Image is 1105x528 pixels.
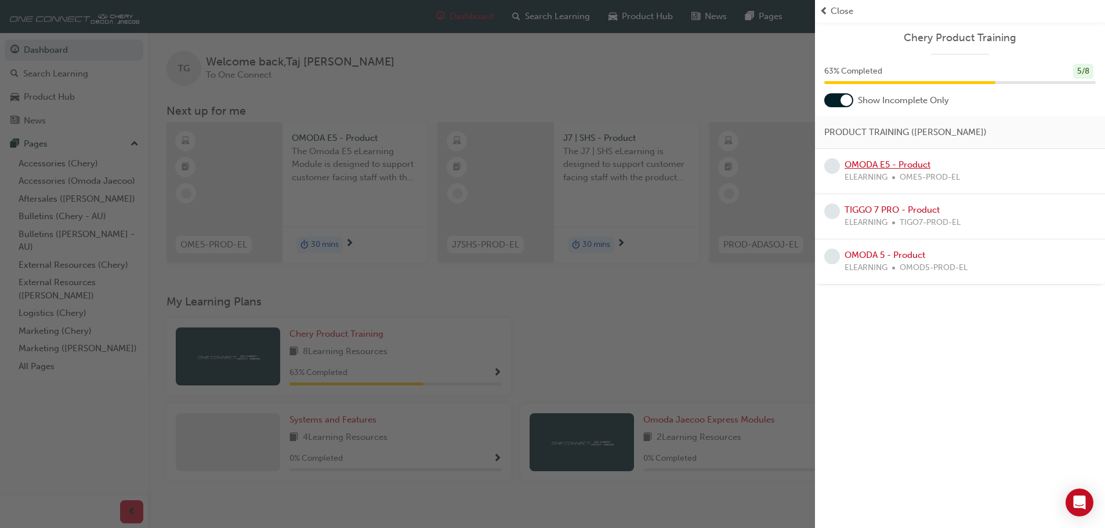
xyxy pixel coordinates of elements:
[824,31,1096,45] a: Chery Product Training
[820,5,1100,18] button: prev-iconClose
[900,261,968,275] span: OMOD5-PROD-EL
[858,94,949,107] span: Show Incomplete Only
[824,158,840,174] span: learningRecordVerb_NONE-icon
[845,216,887,230] span: ELEARNING
[1066,489,1093,516] div: Open Intercom Messenger
[845,261,887,275] span: ELEARNING
[820,5,828,18] span: prev-icon
[824,65,882,78] span: 63 % Completed
[824,126,987,139] span: PRODUCT TRAINING ([PERSON_NAME])
[845,171,887,184] span: ELEARNING
[824,249,840,264] span: learningRecordVerb_NONE-icon
[845,159,930,170] a: OMODA E5 - Product
[1073,64,1093,79] div: 5 / 8
[824,203,840,219] span: learningRecordVerb_NONE-icon
[831,5,853,18] span: Close
[900,216,961,230] span: TIGO7-PROD-EL
[845,205,940,215] a: TIGGO 7 PRO - Product
[845,250,925,260] a: OMODA 5 - Product
[900,171,960,184] span: OME5-PROD-EL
